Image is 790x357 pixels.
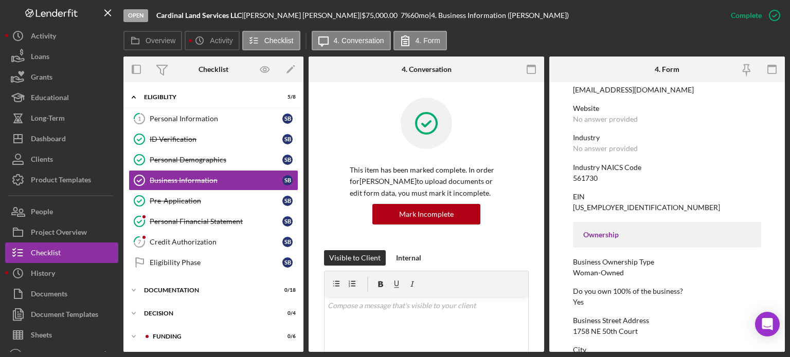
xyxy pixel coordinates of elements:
div: Open [123,9,148,22]
div: [PERSON_NAME] [PERSON_NAME] | [244,11,362,20]
div: EIN [573,193,761,201]
label: Overview [146,36,175,45]
div: S B [282,155,293,165]
a: ID VerificationSB [129,129,298,149]
div: Personal Financial Statement [150,217,282,226]
div: Mark Incomplete [399,204,454,224]
div: Eligiblity [144,94,270,100]
div: [EMAIL_ADDRESS][DOMAIN_NAME] [573,86,694,94]
div: Product Templates [31,170,91,193]
label: 4. Conversation [334,36,384,45]
a: Product Templates [5,170,118,190]
button: Activity [5,26,118,46]
div: Educational [31,87,69,110]
div: No answer provided [573,115,638,123]
div: Funding [153,333,270,340]
div: Grants [31,67,52,90]
div: Dashboard [31,128,66,152]
button: People [5,201,118,222]
b: Cardinal Land Services LLC [156,11,242,20]
a: 1Personal InformationSB [129,108,298,129]
button: Visible to Client [324,250,386,266]
div: Activity [31,26,56,49]
div: S B [282,237,293,247]
div: S B [282,257,293,268]
button: History [5,263,118,284]
button: Dashboard [5,128,118,149]
a: Personal Financial StatementSB [129,211,298,232]
button: Mark Incomplete [372,204,480,224]
div: Industry [573,134,761,142]
div: Document Templates [31,304,98,327]
button: Overview [123,31,182,50]
div: S B [282,216,293,227]
button: 4. Conversation [312,31,391,50]
button: Sheets [5,325,118,345]
button: Loans [5,46,118,67]
div: Checklist [199,65,228,73]
a: Personal DemographicsSB [129,149,298,170]
div: 5 / 8 [277,94,296,100]
div: Business Ownership Type [573,258,761,266]
div: Sheets [31,325,52,348]
button: 4. Form [393,31,447,50]
button: Checklist [5,242,118,263]
div: Ownership [583,231,751,239]
div: Documentation [144,287,270,293]
div: Industry NAICS Code [573,163,761,172]
button: Documents [5,284,118,304]
div: Clients [31,149,53,172]
div: Personal Demographics [150,156,282,164]
div: Documents [31,284,67,307]
div: City [573,346,761,354]
tspan: 1 [138,115,141,122]
label: 4. Form [416,36,440,45]
div: Yes [573,298,584,306]
button: Educational [5,87,118,108]
div: Website [573,104,761,112]
div: S B [282,134,293,144]
button: Complete [721,5,785,26]
button: Checklist [242,31,300,50]
div: S B [282,196,293,206]
div: Complete [731,5,762,26]
div: Business Information [150,176,282,184]
div: S B [282,114,293,124]
div: Personal Information [150,115,282,123]
a: Project Overview [5,222,118,242]
button: Internal [391,250,426,266]
div: Long-Term [31,108,65,131]
div: $75,000.00 [362,11,401,20]
a: Grants [5,67,118,87]
button: Long-Term [5,108,118,128]
div: Open Intercom Messenger [755,312,780,336]
div: No answer provided [573,144,638,153]
div: Pre-Application [150,197,282,205]
button: Document Templates [5,304,118,325]
div: 7 % [401,11,410,20]
div: 0 / 6 [277,333,296,340]
div: 60 mo [410,11,429,20]
div: Business Street Address [573,316,761,325]
div: 561730 [573,174,598,182]
label: Checklist [264,36,294,45]
a: Pre-ApplicationSB [129,191,298,211]
div: 0 / 18 [277,287,296,293]
div: History [31,263,55,286]
div: [US_EMPLOYER_IDENTIFICATION_NUMBER] [573,203,720,212]
p: This item has been marked complete. In order for [PERSON_NAME] to upload documents or edit form d... [350,164,503,199]
div: 1758 NE 50th Court [573,327,638,335]
div: | [156,11,244,20]
div: Internal [396,250,421,266]
tspan: 7 [138,238,141,245]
